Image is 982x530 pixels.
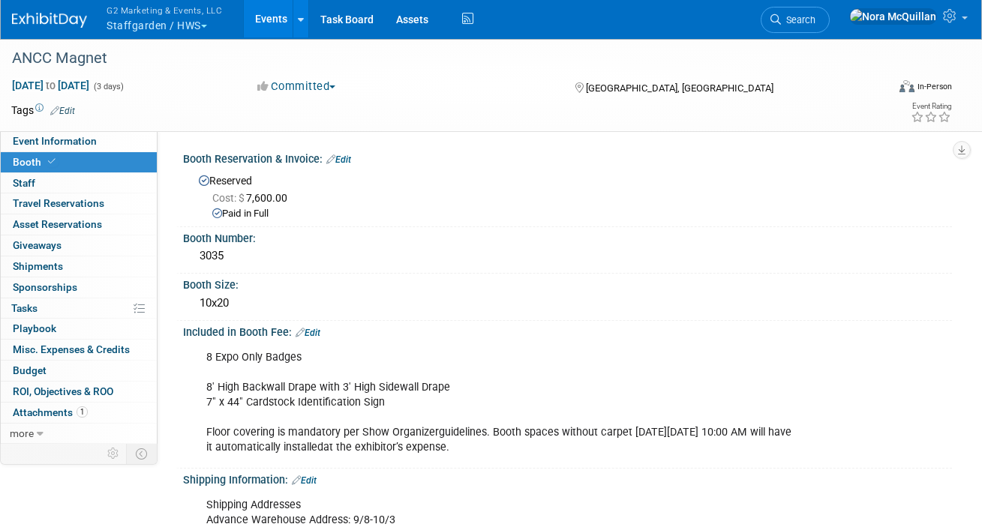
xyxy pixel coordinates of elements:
[1,173,157,193] a: Staff
[1,235,157,256] a: Giveaways
[761,7,830,33] a: Search
[183,148,952,167] div: Booth Reservation & Invoice:
[12,13,87,28] img: ExhibitDay
[899,80,914,92] img: Format-Inperson.png
[917,81,952,92] div: In-Person
[10,427,34,439] span: more
[11,302,38,314] span: Tasks
[194,292,941,315] div: 10x20
[1,298,157,319] a: Tasks
[13,239,62,251] span: Giveaways
[1,403,157,423] a: Attachments1
[13,385,113,397] span: ROI, Objectives & ROO
[1,193,157,214] a: Travel Reservations
[781,14,815,25] span: Search
[1,152,157,172] a: Booth
[13,406,88,418] span: Attachments
[7,45,872,72] div: ANCC Magnet
[44,79,58,91] span: to
[13,281,77,293] span: Sponsorships
[13,260,63,272] span: Shipments
[13,322,56,334] span: Playbook
[13,197,104,209] span: Travel Reservations
[586,82,773,94] span: [GEOGRAPHIC_DATA], [GEOGRAPHIC_DATA]
[13,218,102,230] span: Asset Reservations
[1,340,157,360] a: Misc. Expenses & Credits
[92,82,124,91] span: (3 days)
[196,343,801,463] div: 8 Expo Only Badges 8' High Backwall Drape with 3' High Sidewall Drape 7" x 44" Cardstock Identifi...
[107,2,222,18] span: G2 Marketing & Events, LLC
[13,343,130,355] span: Misc. Expenses & Credits
[183,469,952,488] div: Shipping Information:
[13,177,35,189] span: Staff
[212,192,293,204] span: 7,600.00
[183,321,952,340] div: Included in Booth Fee:
[101,444,127,463] td: Personalize Event Tab Strip
[11,79,90,92] span: [DATE] [DATE]
[326,154,351,165] a: Edit
[849,8,937,25] img: Nora McQuillan
[13,364,47,376] span: Budget
[183,227,952,246] div: Booth Number:
[194,244,941,268] div: 3035
[252,79,341,94] button: Committed
[11,103,75,118] td: Tags
[212,192,246,204] span: Cost: $
[50,106,75,116] a: Edit
[1,131,157,151] a: Event Information
[911,103,951,110] div: Event Rating
[814,78,952,100] div: Event Format
[1,424,157,444] a: more
[77,406,88,418] span: 1
[13,156,59,168] span: Booth
[13,135,97,147] span: Event Information
[183,274,952,292] div: Booth Size:
[48,157,56,166] i: Booth reservation complete
[292,475,317,486] a: Edit
[1,214,157,235] a: Asset Reservations
[1,382,157,402] a: ROI, Objectives & ROO
[1,361,157,381] a: Budget
[194,169,941,221] div: Reserved
[212,207,941,221] div: Paid in Full
[127,444,158,463] td: Toggle Event Tabs
[1,256,157,277] a: Shipments
[1,277,157,298] a: Sponsorships
[296,328,320,338] a: Edit
[1,319,157,339] a: Playbook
